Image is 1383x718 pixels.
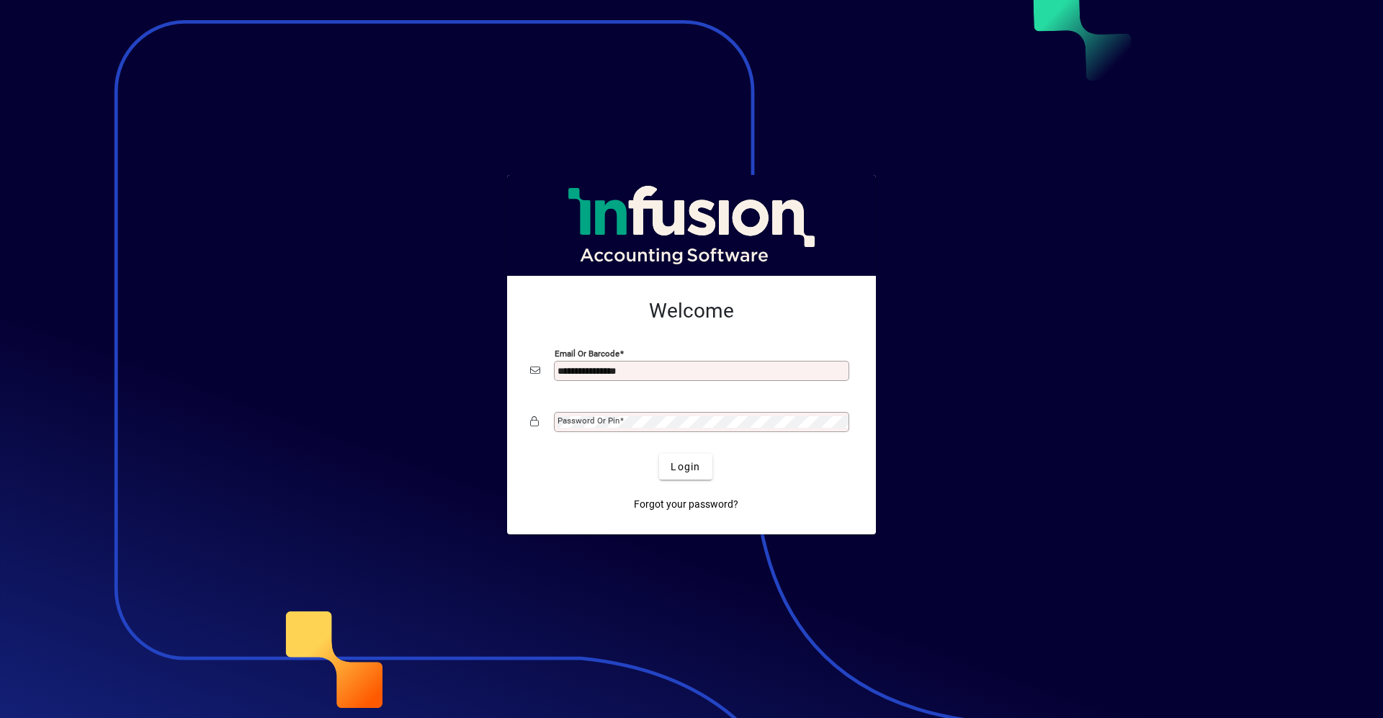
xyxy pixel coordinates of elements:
[555,349,619,359] mat-label: Email or Barcode
[558,416,619,426] mat-label: Password or Pin
[634,497,738,512] span: Forgot your password?
[671,459,700,475] span: Login
[628,491,744,517] a: Forgot your password?
[530,299,853,323] h2: Welcome
[659,454,712,480] button: Login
